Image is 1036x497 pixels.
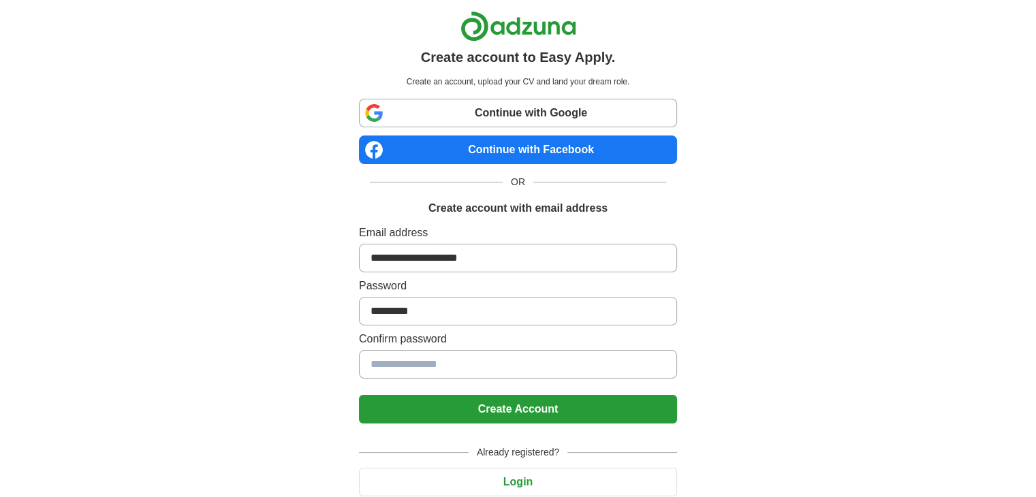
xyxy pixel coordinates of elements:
button: Login [359,468,677,496]
label: Email address [359,225,677,241]
span: Already registered? [469,445,567,460]
a: Login [359,476,677,487]
label: Password [359,278,677,294]
img: Adzuna logo [460,11,576,42]
h1: Create account with email address [428,200,608,217]
span: OR [503,175,533,189]
a: Continue with Google [359,99,677,127]
label: Confirm password [359,331,677,347]
h1: Create account to Easy Apply. [421,47,616,67]
button: Create Account [359,395,677,423]
a: Continue with Facebook [359,135,677,164]
p: Create an account, upload your CV and land your dream role. [362,76,674,88]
